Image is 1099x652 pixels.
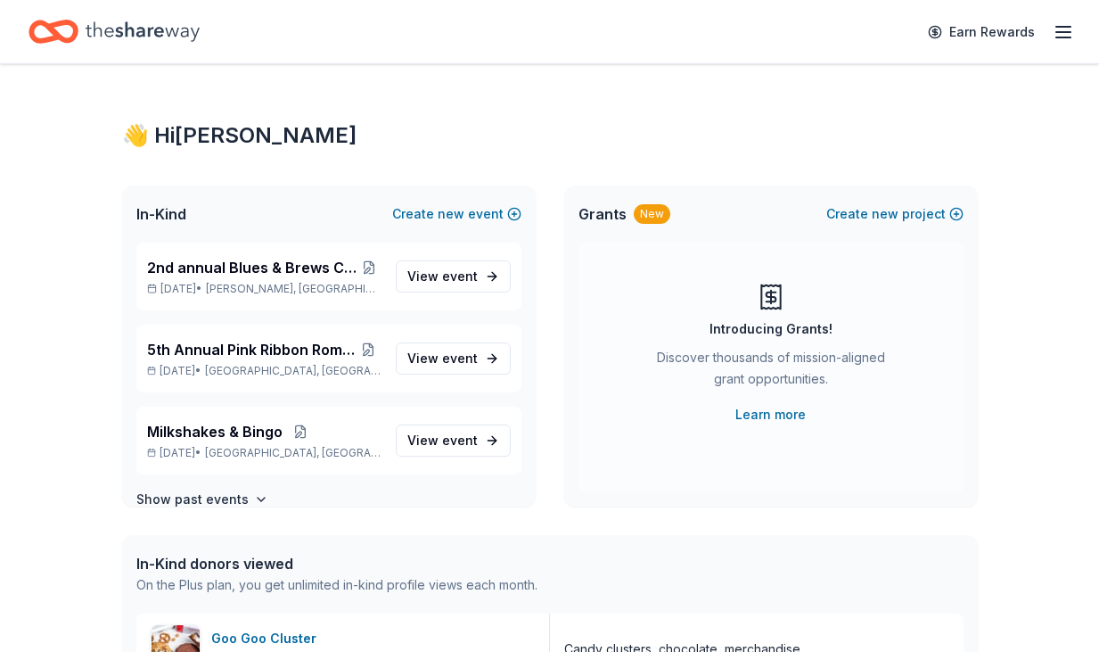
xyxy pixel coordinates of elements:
div: Goo Goo Cluster [211,628,324,649]
span: event [442,268,478,284]
div: Introducing Grants! [709,318,832,340]
button: Createnewevent [392,203,521,225]
p: [DATE] • [147,282,381,296]
span: event [442,433,478,448]
span: View [407,348,478,369]
span: new [872,203,898,225]
a: View event [396,260,511,293]
button: Show past events [136,489,268,510]
a: View event [396,425,511,457]
a: Earn Rewards [917,16,1046,48]
span: [GEOGRAPHIC_DATA], [GEOGRAPHIC_DATA] [205,364,381,378]
div: On the Plus plan, you get unlimited in-kind profile views each month. [136,574,537,596]
div: Discover thousands of mission-aligned grant opportunities. [650,347,892,397]
a: Learn more [735,404,806,425]
button: Createnewproject [826,203,964,225]
h4: Show past events [136,489,249,510]
div: 👋 Hi [PERSON_NAME] [122,121,978,150]
div: In-Kind donors viewed [136,553,537,574]
span: [PERSON_NAME], [GEOGRAPHIC_DATA] [206,282,381,296]
span: [GEOGRAPHIC_DATA], [GEOGRAPHIC_DATA] [205,446,381,460]
span: View [407,266,478,287]
p: [DATE] • [147,364,381,378]
a: Home [29,11,200,53]
span: 2nd annual Blues & Brews Charity Crab Feast [147,257,358,278]
span: View [407,430,478,451]
span: In-Kind [136,203,186,225]
p: [DATE] • [147,446,381,460]
span: event [442,351,478,366]
span: Milkshakes & Bingo [147,421,283,442]
div: New [634,204,670,224]
span: Grants [578,203,627,225]
span: new [438,203,464,225]
a: View event [396,343,511,375]
span: 5th Annual Pink Ribbon Romp Virtual 5K [147,339,355,360]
